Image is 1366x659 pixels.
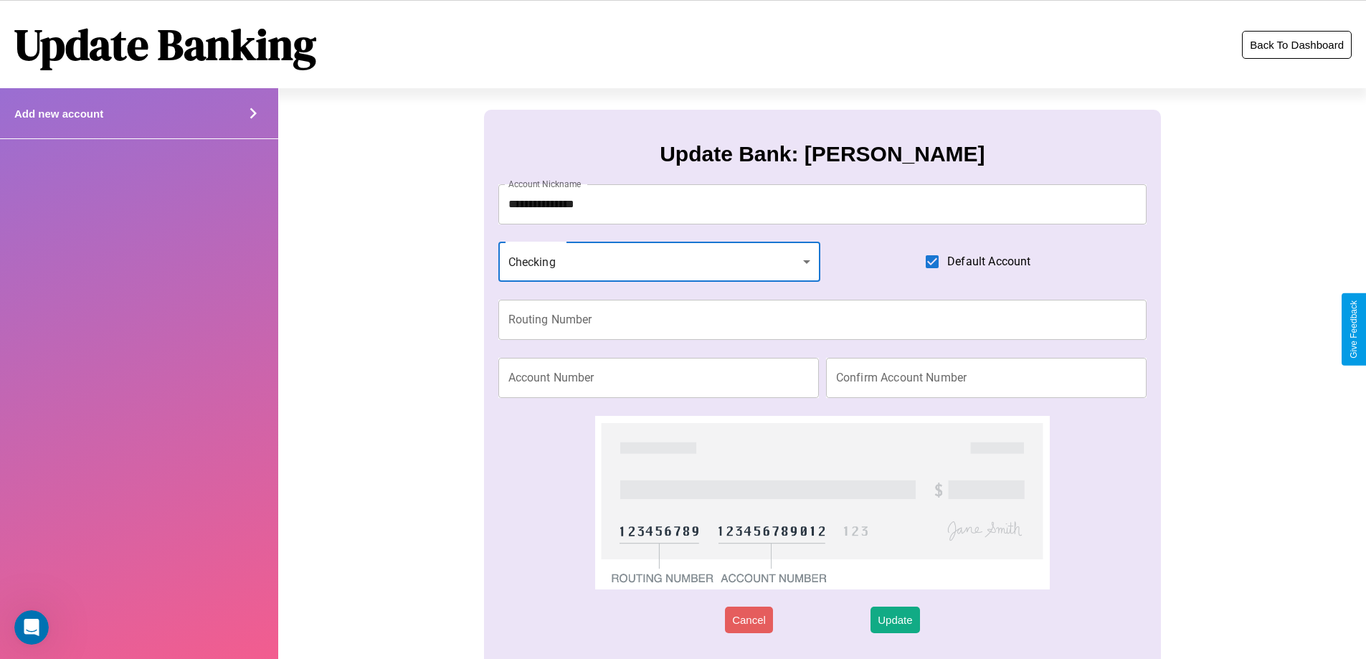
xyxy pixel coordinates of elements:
[947,253,1030,270] span: Default Account
[14,15,316,74] h1: Update Banking
[660,142,985,166] h3: Update Bank: [PERSON_NAME]
[1242,31,1352,59] button: Back To Dashboard
[498,242,821,282] div: Checking
[725,607,773,633] button: Cancel
[14,108,103,120] h4: Add new account
[1349,300,1359,359] div: Give Feedback
[14,610,49,645] iframe: Intercom live chat
[595,416,1049,589] img: check
[871,607,919,633] button: Update
[508,178,582,190] label: Account Nickname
